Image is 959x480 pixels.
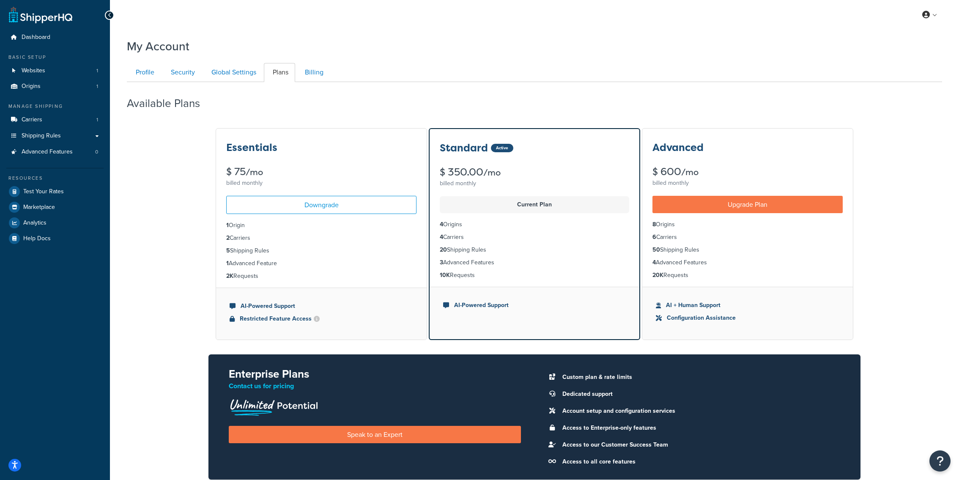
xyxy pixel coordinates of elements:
h3: Advanced [652,142,704,153]
span: Shipping Rules [22,132,61,140]
a: Help Docs [6,231,104,246]
a: Downgrade [226,196,416,214]
li: Access to our Customer Success Team [558,439,840,451]
li: Access to all core features [558,456,840,468]
li: AI + Human Support [656,301,839,310]
li: Custom plan & rate limits [558,371,840,383]
li: Requests [440,271,629,280]
li: Websites [6,63,104,79]
span: 1 [96,67,98,74]
li: AI-Powered Support [443,301,626,310]
p: Current Plan [445,199,624,211]
span: Analytics [23,219,47,227]
span: Test Your Rates [23,188,64,195]
strong: 1 [226,259,229,268]
img: Unlimited Potential [229,396,318,416]
a: Upgrade Plan [652,196,843,213]
strong: 1 [226,221,229,230]
div: billed monthly [440,178,629,189]
li: AI-Powered Support [230,302,413,311]
h2: Enterprise Plans [229,368,521,380]
a: Analytics [6,215,104,230]
a: Marketplace [6,200,104,215]
li: Carriers [440,233,629,242]
div: $ 350.00 [440,167,629,178]
span: Carriers [22,116,42,123]
strong: 3 [440,258,443,267]
strong: 50 [652,245,660,254]
strong: 6 [652,233,656,241]
strong: 10K [440,271,450,280]
strong: 8 [652,220,656,229]
div: Active [491,144,513,152]
strong: 4 [440,233,443,241]
li: Configuration Assistance [656,313,839,323]
li: Shipping Rules [226,246,416,255]
span: 1 [96,83,98,90]
strong: 20K [652,271,663,280]
a: Origins 1 [6,79,104,94]
a: Profile [127,63,161,82]
a: Global Settings [203,63,263,82]
li: Advanced Feature [226,259,416,268]
strong: 5 [226,246,230,255]
li: Access to Enterprise-only features [558,422,840,434]
div: Manage Shipping [6,103,104,110]
li: Origin [226,221,416,230]
div: billed monthly [652,177,843,189]
li: Requests [226,272,416,281]
li: Account setup and configuration services [558,405,840,417]
a: Plans [264,63,295,82]
span: Advanced Features [22,148,73,156]
span: Marketplace [23,204,55,211]
span: Websites [22,67,45,74]
div: $ 600 [652,167,843,177]
div: Basic Setup [6,54,104,61]
li: Origins [440,220,629,229]
span: Dashboard [22,34,50,41]
li: Advanced Features [440,258,629,267]
small: /mo [681,166,699,178]
a: Billing [296,63,330,82]
div: Resources [6,175,104,182]
a: Carriers 1 [6,112,104,128]
small: /mo [483,167,501,178]
li: Advanced Features [6,144,104,160]
li: Carriers [226,233,416,243]
span: Origins [22,83,41,90]
a: Shipping Rules [6,128,104,144]
button: Open Resource Center [929,450,951,472]
strong: 4 [440,220,443,229]
strong: 4 [652,258,656,267]
h3: Standard [440,143,488,154]
li: Shipping Rules [652,245,843,255]
div: $ 75 [226,167,416,177]
h1: My Account [127,38,189,55]
a: Websites 1 [6,63,104,79]
span: Help Docs [23,235,51,242]
h2: Available Plans [127,97,213,110]
li: Restricted Feature Access [230,314,413,324]
li: Origins [6,79,104,94]
span: 1 [96,116,98,123]
strong: 2K [226,272,233,280]
small: /mo [246,166,263,178]
div: billed monthly [226,177,416,189]
li: Dedicated support [558,388,840,400]
li: Requests [652,271,843,280]
li: Carriers [6,112,104,128]
a: Dashboard [6,30,104,45]
a: Security [162,63,202,82]
li: Advanced Features [652,258,843,267]
li: Carriers [652,233,843,242]
strong: 2 [226,233,230,242]
h3: Essentials [226,142,277,153]
li: Origins [652,220,843,229]
a: Test Your Rates [6,184,104,199]
strong: 20 [440,245,447,254]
